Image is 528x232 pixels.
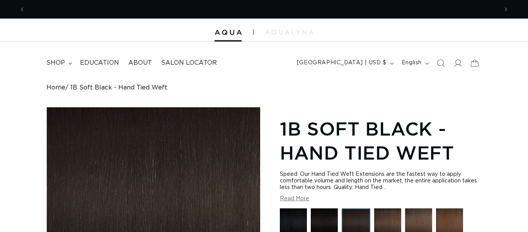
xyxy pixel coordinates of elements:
[161,59,217,67] span: Salon Locator
[14,2,31,17] button: Previous announcement
[280,196,309,202] button: Read More
[215,30,242,35] img: Aqua Hair Extensions
[292,56,397,70] button: [GEOGRAPHIC_DATA] | USD $
[46,84,482,91] nav: breadcrumbs
[297,59,387,67] span: [GEOGRAPHIC_DATA] | USD $
[397,56,432,70] button: English
[128,59,152,67] span: About
[402,59,422,67] span: English
[70,84,167,91] span: 1B Soft Black - Hand Tied Weft
[157,54,221,72] a: Salon Locator
[280,171,482,191] div: Speed: Our Hand Tied Weft Extensions are the fastest way to apply comfortable volume and length o...
[265,30,313,34] img: aqualyna.com
[124,54,157,72] a: About
[432,55,449,72] summary: Search
[80,59,119,67] span: Education
[46,59,65,67] span: shop
[280,117,482,165] h1: 1B Soft Black - Hand Tied Weft
[75,54,124,72] a: Education
[42,54,75,72] summary: shop
[497,2,514,17] button: Next announcement
[46,84,65,91] a: Home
